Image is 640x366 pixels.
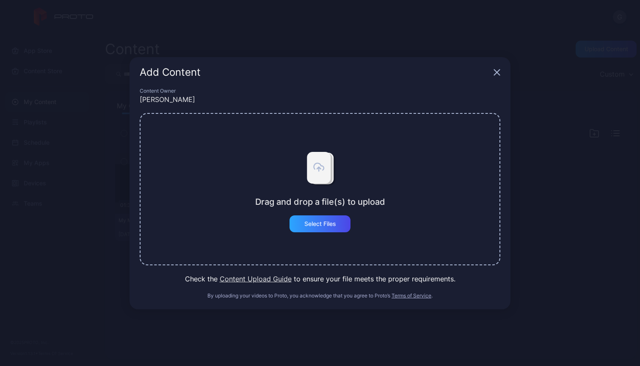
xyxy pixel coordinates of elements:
[255,197,385,207] div: Drag and drop a file(s) to upload
[220,274,292,284] button: Content Upload Guide
[140,88,500,94] div: Content Owner
[140,274,500,284] div: Check the to ensure your file meets the proper requirements.
[140,94,500,105] div: [PERSON_NAME]
[392,292,431,299] button: Terms of Service
[140,292,500,299] div: By uploading your videos to Proto, you acknowledge that you agree to Proto’s .
[304,220,336,227] div: Select Files
[140,67,490,77] div: Add Content
[290,215,350,232] button: Select Files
